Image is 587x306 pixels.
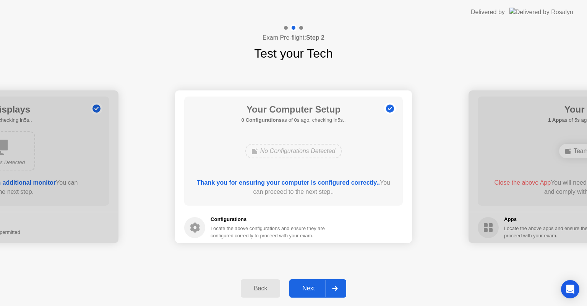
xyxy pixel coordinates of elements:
b: 0 Configurations [242,117,282,123]
h5: Configurations [211,216,326,223]
div: Delivered by [471,8,505,17]
h1: Your Computer Setup [242,103,346,116]
img: Delivered by Rosalyn [509,8,573,16]
div: Next [292,285,326,292]
div: No Configurations Detected [245,144,342,158]
button: Back [241,279,280,298]
div: Open Intercom Messenger [561,280,579,298]
h1: Test your Tech [254,44,333,63]
h4: Exam Pre-flight: [263,33,324,42]
h5: as of 0s ago, checking in5s.. [242,116,346,124]
b: Step 2 [306,34,324,41]
div: You can proceed to the next step.. [195,178,392,196]
button: Next [289,279,346,298]
div: Locate the above configurations and ensure they are configured correctly to proceed with your exam. [211,225,326,239]
b: Thank you for ensuring your computer is configured correctly.. [197,179,380,186]
div: Back [243,285,278,292]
